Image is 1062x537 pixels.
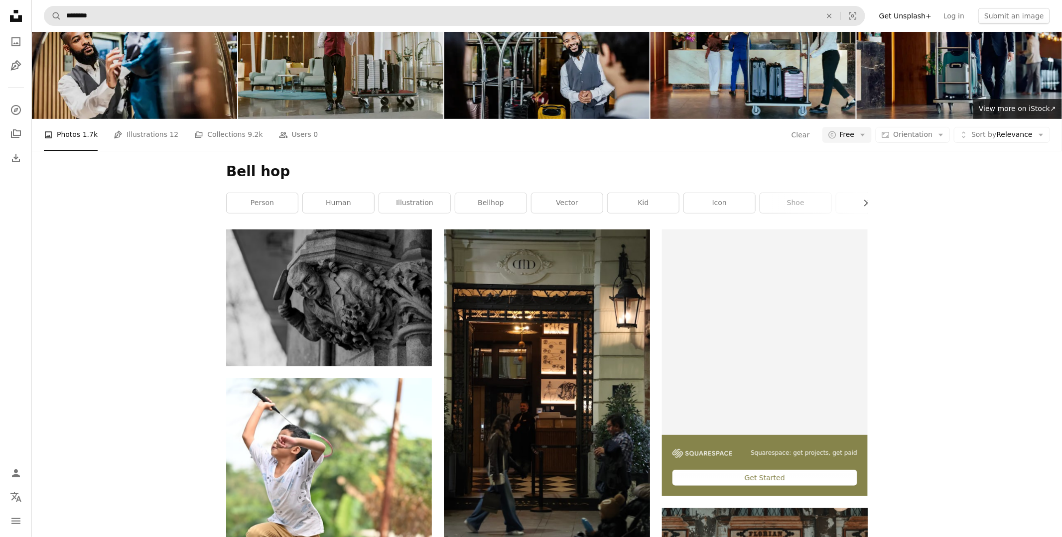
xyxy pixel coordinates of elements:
[672,470,857,486] div: Get Started
[531,193,603,213] a: vector
[6,32,26,52] a: Photos
[841,6,865,25] button: Visual search
[857,193,868,213] button: scroll list to the right
[248,129,263,140] span: 9.2k
[6,463,26,483] a: Log in / Sign up
[973,99,1062,119] a: View more on iStock↗
[672,449,732,458] img: file-1747939142011-51e5cc87e3c9
[226,229,432,366] img: grayscale photo of man holding flower statue
[836,193,908,213] a: boy
[662,229,868,496] a: Squarespace: get projects, get paidGet Started
[226,293,432,302] a: grayscale photo of man holding flower statue
[954,127,1050,143] button: Sort byRelevance
[791,127,810,143] button: Clear
[876,127,950,143] button: Orientation
[6,56,26,76] a: Illustrations
[170,129,179,140] span: 12
[873,8,937,24] a: Get Unsplash+
[6,100,26,120] a: Explore
[684,193,755,213] a: icon
[194,119,263,151] a: Collections 9.2k
[937,8,970,24] a: Log in
[6,6,26,28] a: Home — Unsplash
[6,511,26,531] button: Menu
[6,148,26,168] a: Download History
[822,127,872,143] button: Free
[6,124,26,144] a: Collections
[44,6,61,25] button: Search Unsplash
[6,487,26,507] button: Language
[760,193,831,213] a: shoe
[227,193,298,213] a: person
[818,6,840,25] button: Clear
[226,163,868,181] h1: Bell hop
[226,528,432,537] a: a man jumping in the air while holding a baseball bat
[114,119,178,151] a: Illustrations 12
[608,193,679,213] a: kid
[971,130,996,138] span: Sort by
[893,130,932,138] span: Orientation
[303,193,374,213] a: human
[313,129,318,140] span: 0
[444,379,650,388] a: A man walking down a sidewalk next to a building
[455,193,527,213] a: bellhop
[979,105,1056,112] span: View more on iStock ↗
[840,130,855,140] span: Free
[971,130,1033,140] span: Relevance
[751,449,857,457] span: Squarespace: get projects, get paid
[279,119,318,151] a: Users 0
[978,8,1050,24] button: Submit an image
[44,6,865,26] form: Find visuals sitewide
[379,193,450,213] a: illustration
